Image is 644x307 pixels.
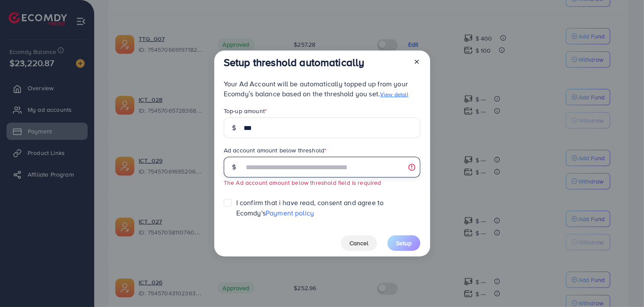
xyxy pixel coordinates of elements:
button: Setup [387,235,420,251]
a: Payment policy [266,208,314,218]
span: I confirm that i have read, consent and agree to Ecomdy's [236,198,420,218]
span: Your Ad Account will be automatically topped up from your Ecomdy’s balance based on the threshold... [224,79,408,98]
a: View detail [380,90,408,98]
label: Ad account amount below threshold [224,146,327,155]
span: Setup [396,239,412,247]
iframe: Chat [607,268,638,301]
h3: Setup threshold automatically [224,56,365,69]
label: Top-up amount [224,107,267,115]
span: Cancel [349,239,368,247]
button: Cancel [341,235,377,251]
small: The Ad account amount below threshold field is required [224,178,381,187]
